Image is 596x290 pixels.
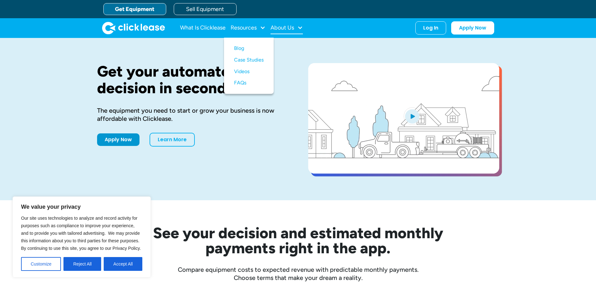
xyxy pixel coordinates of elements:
a: Videos [234,66,264,78]
span: Our site uses technologies to analyze and record activity for purposes such as compliance to impr... [21,216,141,251]
h2: See your decision and estimated monthly payments right in the app. [122,225,474,255]
h1: Get your automated decision in seconds. [97,63,288,96]
a: Case Studies [234,54,264,66]
nav: Resources [224,38,274,94]
div: Compare equipment costs to expected revenue with predictable monthly payments. Choose terms that ... [97,266,499,282]
a: home [102,22,165,34]
button: Customize [21,257,61,271]
a: What Is Clicklease [180,22,226,34]
a: FAQs [234,77,264,89]
a: Sell Equipment [174,3,237,15]
a: open lightbox [308,63,499,174]
img: Clicklease logo [102,22,165,34]
div: Resources [231,22,265,34]
div: About Us [271,22,303,34]
img: Blue play button logo on a light blue circular background [404,107,421,125]
button: Reject All [63,257,101,271]
button: Accept All [104,257,142,271]
a: Get Equipment [103,3,166,15]
div: The equipment you need to start or grow your business is now affordable with Clicklease. [97,106,288,123]
a: Apply Now [451,21,494,35]
div: Log In [423,25,438,31]
a: Learn More [150,133,195,147]
div: We value your privacy [13,196,151,277]
p: We value your privacy [21,203,142,211]
a: Blog [234,43,264,54]
a: Apply Now [97,133,139,146]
